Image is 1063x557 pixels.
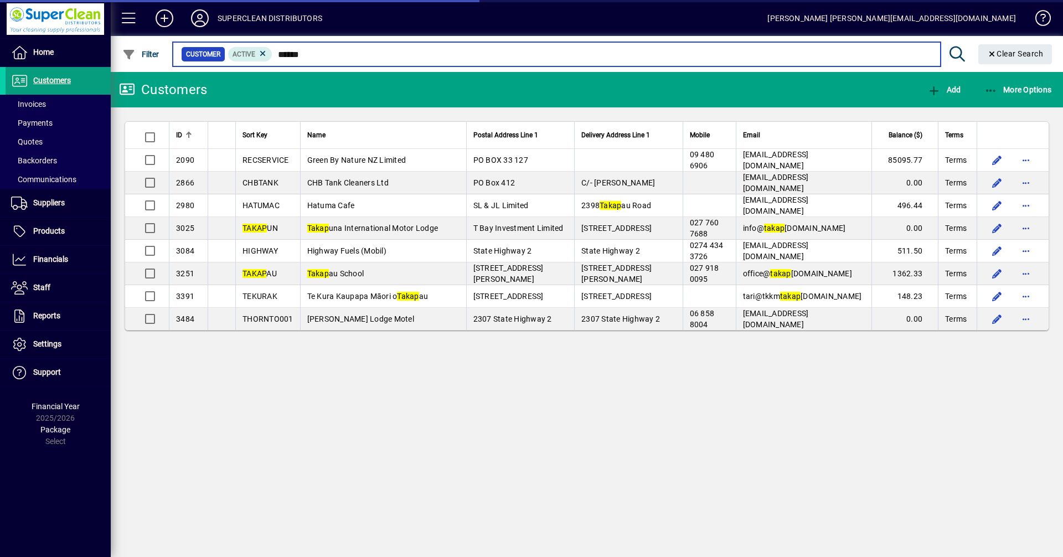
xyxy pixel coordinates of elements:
span: Balance ($) [889,129,922,141]
span: Terms [945,291,967,302]
span: office@ [DOMAIN_NAME] [743,269,852,278]
span: Terms [945,268,967,279]
span: Support [33,368,61,377]
button: Edit [988,219,1006,237]
a: Support [6,359,111,386]
em: Takap [307,224,329,233]
button: Edit [988,287,1006,305]
a: Knowledge Base [1027,2,1049,38]
span: PO Box 412 [473,178,515,187]
span: [STREET_ADDRESS] [473,292,544,301]
span: info@ [DOMAIN_NAME] [743,224,846,233]
span: Terms [945,313,967,324]
a: Backorders [6,151,111,170]
button: Profile [182,8,218,28]
button: More options [1017,174,1035,192]
span: AU [242,269,277,278]
div: Mobile [690,129,729,141]
button: Edit [988,310,1006,328]
span: [STREET_ADDRESS][PERSON_NAME] [581,264,652,283]
span: 027 760 7688 [690,218,719,238]
a: Invoices [6,95,111,114]
button: Edit [988,174,1006,192]
span: Filter [122,50,159,59]
button: More options [1017,265,1035,282]
em: Takap [600,201,621,210]
span: Highway Fuels (Mobil) [307,246,386,255]
button: More options [1017,242,1035,260]
em: takap [770,269,791,278]
span: Invoices [11,100,46,109]
span: Te Kura Kaupapa Māori o au [307,292,429,301]
span: 2090 [176,156,194,164]
span: Customer [186,49,220,60]
span: Staff [33,283,50,292]
td: 85095.77 [871,149,938,172]
span: Backorders [11,156,57,165]
td: 1362.33 [871,262,938,285]
span: Active [233,50,255,58]
span: RECSERVICE [242,156,289,164]
a: Quotes [6,132,111,151]
mat-chip: Activation Status: Active [228,47,272,61]
div: [PERSON_NAME] [PERSON_NAME][EMAIL_ADDRESS][DOMAIN_NAME] [767,9,1016,27]
span: CHBTANK [242,178,278,187]
span: [EMAIL_ADDRESS][DOMAIN_NAME] [743,241,809,261]
span: Reports [33,311,60,320]
span: [STREET_ADDRESS] [581,224,652,233]
span: T Bay Investment Limited [473,224,564,233]
button: More options [1017,197,1035,214]
span: Terms [945,200,967,211]
a: Reports [6,302,111,330]
span: Communications [11,175,76,184]
em: TAKAP [242,269,266,278]
span: Suppliers [33,198,65,207]
td: 0.00 [871,217,938,240]
span: Terms [945,245,967,256]
a: Home [6,39,111,66]
span: 09 480 6906 [690,150,715,170]
span: Delivery Address Line 1 [581,129,650,141]
span: Terms [945,223,967,234]
button: More options [1017,287,1035,305]
span: Financial Year [32,402,80,411]
span: UN [242,224,278,233]
span: 3084 [176,246,194,255]
a: Payments [6,114,111,132]
button: Edit [988,197,1006,214]
a: Products [6,218,111,245]
span: More Options [984,85,1052,94]
span: Green By Nature NZ Limited [307,156,406,164]
span: Name [307,129,326,141]
span: Terms [945,177,967,188]
td: 0.00 [871,308,938,330]
em: takap [780,292,801,301]
span: [EMAIL_ADDRESS][DOMAIN_NAME] [743,150,809,170]
em: takap [764,224,785,233]
td: 496.44 [871,194,938,217]
td: 511.50 [871,240,938,262]
span: 0274 434 3726 [690,241,724,261]
a: Communications [6,170,111,189]
span: Products [33,226,65,235]
span: Add [927,85,961,94]
span: Settings [33,339,61,348]
span: 2980 [176,201,194,210]
span: Hatuma Cafe [307,201,355,210]
td: 0.00 [871,172,938,194]
span: THORNTO001 [242,314,293,323]
em: TAKAP [242,224,267,233]
span: 3391 [176,292,194,301]
span: 3484 [176,314,194,323]
span: 2307 State Highway 2 [581,314,660,323]
span: Financials [33,255,68,264]
span: [EMAIL_ADDRESS][DOMAIN_NAME] [743,195,809,215]
span: 3251 [176,269,194,278]
span: [EMAIL_ADDRESS][DOMAIN_NAME] [743,173,809,193]
span: Sort Key [242,129,267,141]
span: HATUMAC [242,201,280,210]
div: Email [743,129,865,141]
span: HIGHWAY [242,246,278,255]
span: Postal Address Line 1 [473,129,538,141]
td: 148.23 [871,285,938,308]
